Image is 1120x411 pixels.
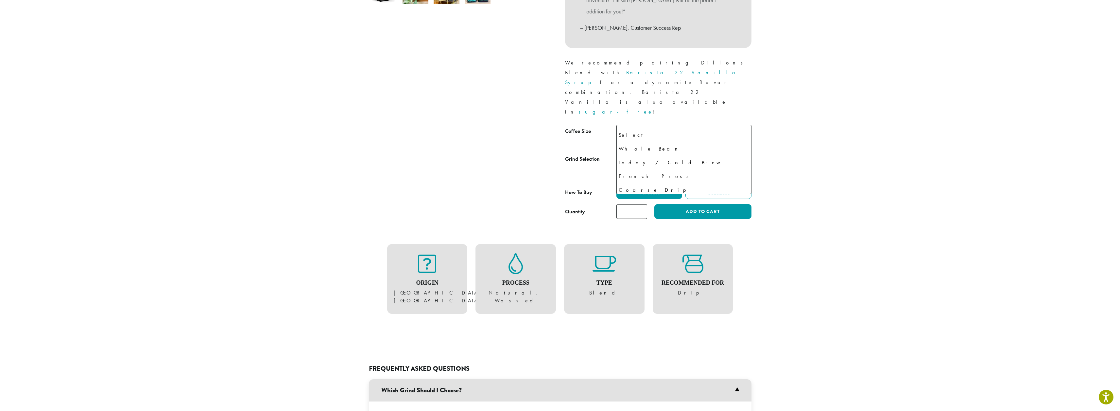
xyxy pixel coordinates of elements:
[571,279,638,287] h4: Type
[482,279,549,287] h4: Process
[659,253,727,297] figure: Drip
[369,379,751,402] h3: Which Grind Should I Choose?
[619,127,660,139] span: 5 lb | $95.00
[482,253,549,305] figure: Natural, Washed
[616,125,751,141] span: 5 lb | $95.00
[578,108,653,115] a: sugar-free
[565,58,751,117] p: We recommend pairing Dillons Blend with for a dynamite flavor combination. Barista 22 Vanilla is ...
[565,69,740,86] a: Barista 22 Vanilla Syrup
[616,204,647,219] input: Product quantity
[394,279,461,287] h4: Origin
[565,208,585,216] div: Quantity
[659,279,727,287] h4: Recommended For
[565,154,616,164] label: Grind Selection
[580,22,737,33] p: – [PERSON_NAME], Customer Success Rep
[571,253,638,297] figure: Blend
[617,128,751,142] li: Select
[369,365,751,373] h2: Frequently Asked Questions
[619,158,749,168] div: Toddy / Cold Brew
[654,204,751,219] button: Add to cart
[565,189,592,196] span: How To Buy
[394,253,461,305] figure: [GEOGRAPHIC_DATA], [GEOGRAPHIC_DATA]
[619,185,749,195] div: Coarse Drip
[619,171,749,181] div: French Press
[619,144,749,154] div: Whole Bean
[565,127,616,136] label: Coffee Size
